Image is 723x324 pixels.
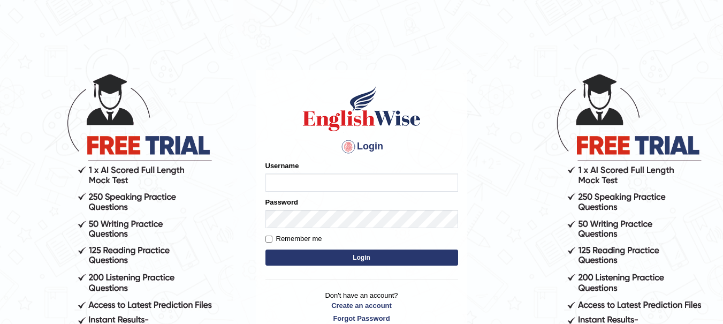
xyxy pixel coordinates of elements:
button: Login [265,250,458,266]
label: Password [265,197,298,207]
a: Forgot Password [265,313,458,323]
img: Logo of English Wise sign in for intelligent practice with AI [301,85,423,133]
p: Don't have an account? [265,290,458,323]
label: Username [265,161,299,171]
input: Remember me [265,236,272,243]
a: Create an account [265,300,458,311]
h4: Login [265,138,458,155]
label: Remember me [265,233,322,244]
